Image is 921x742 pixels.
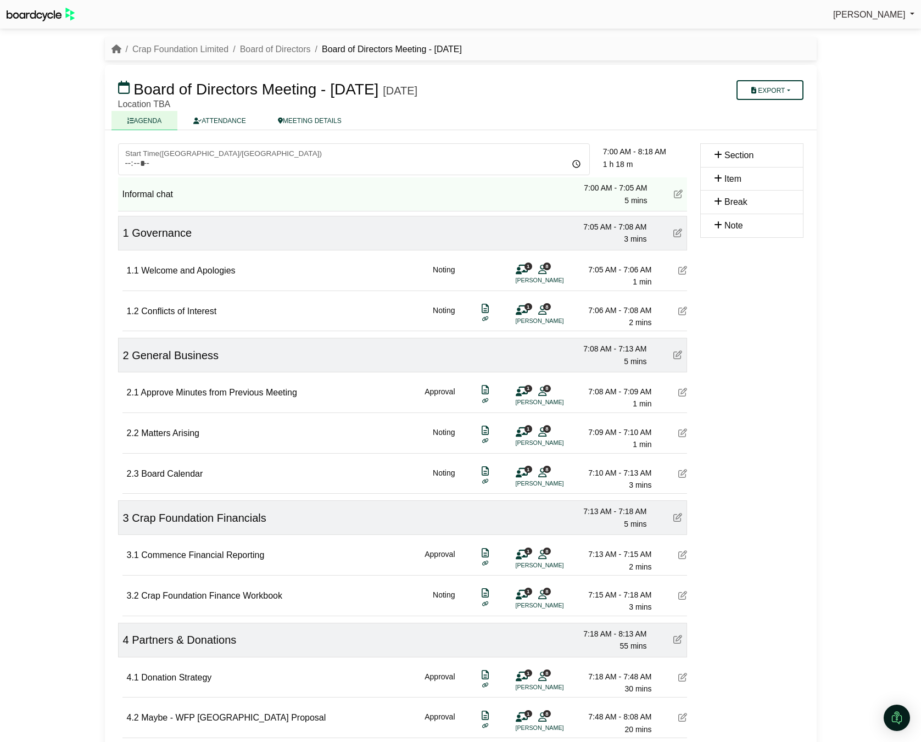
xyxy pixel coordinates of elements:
div: Approval [425,711,455,735]
span: 1 [524,425,532,432]
div: 7:09 AM - 7:10 AM [575,426,652,438]
span: 1.2 [127,306,139,316]
div: 7:06 AM - 7:08 AM [575,304,652,316]
span: Item [724,174,741,183]
span: 3 mins [629,481,651,489]
div: 7:48 AM - 8:08 AM [575,711,652,723]
li: [PERSON_NAME] [516,438,598,448]
a: Board of Directors [240,44,311,54]
li: [PERSON_NAME] [516,398,598,407]
span: 3 [123,512,129,524]
li: [PERSON_NAME] [516,601,598,610]
span: 3 mins [629,602,651,611]
span: Board Calendar [141,469,203,478]
li: [PERSON_NAME] [516,683,598,692]
span: 2.3 [127,469,139,478]
span: 3.2 [127,591,139,600]
a: ATTENDANCE [177,111,261,130]
span: 1 h 18 m [603,160,633,169]
span: 8 [543,303,551,310]
a: Crap Foundation Limited [132,44,228,54]
span: 5 mins [624,357,646,366]
div: 7:10 AM - 7:13 AM [575,467,652,479]
a: [PERSON_NAME] [833,8,914,22]
span: 1 [524,385,532,392]
span: 5 mins [624,520,646,528]
li: [PERSON_NAME] [516,276,598,285]
a: MEETING DETAILS [262,111,358,130]
span: 1 [524,303,532,310]
div: 7:05 AM - 7:06 AM [575,264,652,276]
li: [PERSON_NAME] [516,561,598,570]
div: Noting [433,426,455,451]
span: Welcome and Apologies [141,266,235,275]
div: 7:00 AM - 8:18 AM [603,146,687,158]
div: Approval [425,671,455,695]
span: Maybe - WFP [GEOGRAPHIC_DATA] Proposal [141,713,326,722]
span: Donation Strategy [141,673,211,682]
div: Approval [425,386,455,410]
span: 1 [123,227,129,239]
span: 2.1 [127,388,139,397]
span: 1.1 [127,266,139,275]
span: Crap Foundation Financials [132,512,266,524]
span: 2 mins [629,318,651,327]
span: 1 [524,670,532,677]
span: 30 mins [624,684,651,693]
span: 4 [123,634,129,646]
div: 7:18 AM - 7:48 AM [575,671,652,683]
span: [PERSON_NAME] [833,10,906,19]
span: Approve Minutes from Previous Meeting [141,388,297,397]
div: Noting [433,467,455,492]
span: 2.2 [127,428,139,438]
div: Approval [425,548,455,573]
span: Informal chat [122,189,173,199]
div: 7:15 AM - 7:18 AM [575,589,652,601]
span: Crap Foundation Finance Workbook [141,591,282,600]
span: Location TBA [118,99,171,109]
span: 1 min [633,399,651,408]
div: 7:18 AM - 8:13 AM [570,628,647,640]
nav: breadcrumb [111,42,462,57]
span: 8 [543,548,551,555]
span: Note [724,221,743,230]
li: [PERSON_NAME] [516,479,598,488]
li: Board of Directors Meeting - [DATE] [311,42,462,57]
span: Board of Directors Meeting - [DATE] [133,81,378,98]
span: 3.1 [127,550,139,560]
span: 5 mins [624,196,647,205]
span: 1 [524,588,532,595]
span: 3 mins [624,235,646,243]
div: Noting [433,304,455,329]
li: [PERSON_NAME] [516,316,598,326]
span: 8 [543,466,551,473]
span: Commence Financial Reporting [141,550,264,560]
span: Governance [132,227,192,239]
span: 1 [524,710,532,717]
span: Partners & Donations [132,634,236,646]
div: 7:13 AM - 7:18 AM [570,505,647,517]
span: Matters Arising [141,428,199,438]
span: 1 [524,263,532,270]
span: Conflicts of Interest [141,306,216,316]
div: Open Intercom Messenger [884,705,910,731]
span: Break [724,197,747,207]
span: Section [724,150,753,160]
div: 7:13 AM - 7:15 AM [575,548,652,560]
span: 1 [524,466,532,473]
div: 7:05 AM - 7:08 AM [570,221,647,233]
span: 4.1 [127,673,139,682]
img: BoardcycleBlackGreen-aaafeed430059cb809a45853b8cf6d952af9d84e6e89e1f1685b34bfd5cb7d64.svg [7,8,75,21]
span: 8 [543,710,551,717]
span: 2 [123,349,129,361]
span: 8 [543,425,551,432]
span: 1 min [633,440,651,449]
span: 55 mins [619,641,646,650]
div: Noting [433,589,455,613]
button: Export [736,80,803,100]
span: 4.2 [127,713,139,722]
span: 8 [543,588,551,595]
span: 8 [543,385,551,392]
span: 8 [543,670,551,677]
span: 2 mins [629,562,651,571]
